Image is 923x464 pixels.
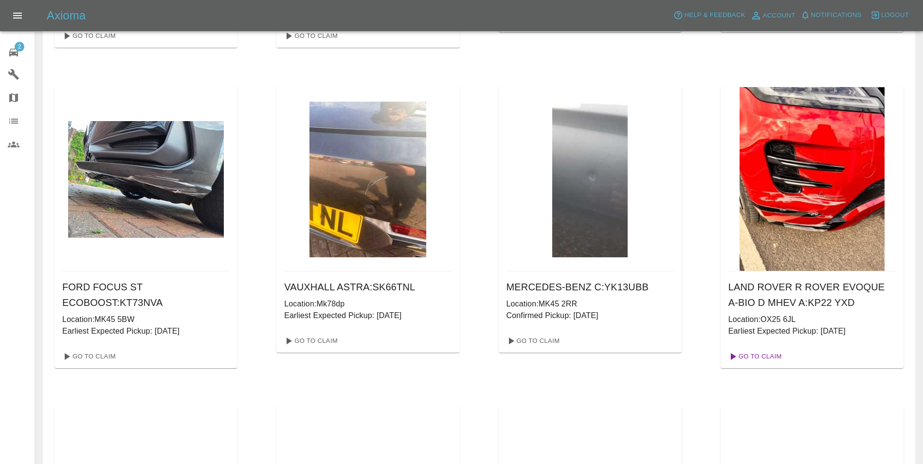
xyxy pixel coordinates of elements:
h6: MERCEDES-BENZ C : YK13UBB [507,279,674,295]
p: Location: Mk78dp [284,298,452,310]
button: Open drawer [6,4,29,27]
p: Location: MK45 5BW [62,314,230,325]
a: Go To Claim [280,28,340,44]
button: Logout [868,8,911,23]
p: Location: OX25 6JL [728,314,896,325]
a: Account [748,8,798,23]
h6: LAND ROVER R ROVER EVOQUE A-BIO D MHEV A : KP22 YXD [728,279,896,310]
a: Go To Claim [58,349,118,364]
span: Account [763,10,796,21]
h5: Axioma [47,8,86,23]
a: Go To Claim [724,349,784,364]
a: Go To Claim [503,333,562,349]
p: Earliest Expected Pickup: [DATE] [284,310,452,321]
p: Earliest Expected Pickup: [DATE] [62,325,230,337]
p: Earliest Expected Pickup: [DATE] [728,325,896,337]
span: Logout [881,10,909,21]
button: Notifications [798,8,864,23]
a: Go To Claim [280,333,340,349]
p: Confirmed Pickup: [DATE] [507,310,674,321]
a: Go To Claim [58,28,118,44]
span: 2 [15,42,24,52]
button: Help & Feedback [671,8,747,23]
span: Notifications [811,10,862,21]
h6: VAUXHALL ASTRA : SK66TNL [284,279,452,295]
p: Location: MK45 2RR [507,298,674,310]
h6: FORD FOCUS ST ECOBOOST : KT73NVA [62,279,230,310]
span: Help & Feedback [684,10,745,21]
